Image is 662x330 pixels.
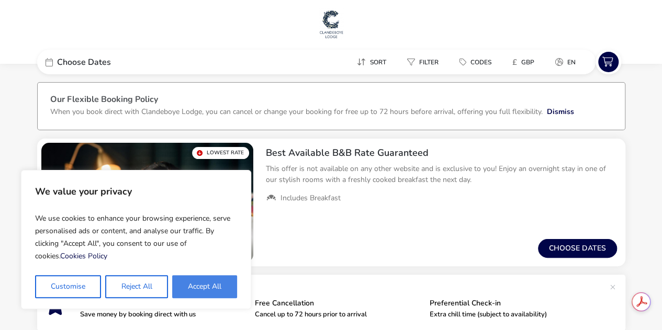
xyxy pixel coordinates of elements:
[266,147,617,159] h2: Best Available B&B Rate Guaranteed
[370,58,386,66] span: Sort
[567,58,576,66] span: en
[266,163,617,185] p: This offer is not available on any other website and is exclusive to you! Enjoy an overnight stay...
[35,275,101,298] button: Customise
[399,54,451,70] naf-pibe-menu-bar-item: Filter
[57,58,111,66] span: Choose Dates
[504,54,543,70] button: £GBP
[35,181,237,202] p: We value your privacy
[257,139,625,212] div: Best Available B&B Rate GuaranteedThis offer is not available on any other website and is exclusi...
[349,54,395,70] button: Sort
[349,54,399,70] naf-pibe-menu-bar-item: Sort
[21,170,251,309] div: We value your privacy
[521,58,534,66] span: GBP
[50,95,612,106] h3: Our Flexible Booking Policy
[504,54,547,70] naf-pibe-menu-bar-item: £GBP
[538,239,617,258] button: Choose dates
[547,54,588,70] naf-pibe-menu-bar-item: en
[172,275,237,298] button: Accept All
[430,300,596,307] p: Preferential Check-in
[451,54,504,70] naf-pibe-menu-bar-item: Codes
[512,57,517,67] i: £
[547,106,574,117] button: Dismiss
[430,311,596,318] p: Extra chill time (subject to availability)
[451,54,500,70] button: Codes
[399,54,447,70] button: Filter
[547,54,584,70] button: en
[192,147,249,159] div: Lowest Rate
[60,251,107,261] a: Cookies Policy
[80,311,246,318] p: Save money by booking direct with us
[419,58,439,66] span: Filter
[255,300,421,307] p: Free Cancellation
[470,58,491,66] span: Codes
[37,50,194,74] div: Choose Dates
[318,8,344,40] img: Main Website
[255,311,421,318] p: Cancel up to 72 hours prior to arrival
[280,194,341,203] span: Includes Breakfast
[41,143,253,262] swiper-slide: 1 / 1
[105,275,167,298] button: Reject All
[35,208,237,267] p: We use cookies to enhance your browsing experience, serve personalised ads or content, and analys...
[80,283,604,291] p: Book Direct Benefits
[50,107,543,117] p: When you book direct with Clandeboye Lodge, you can cancel or change your booking for free up to ...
